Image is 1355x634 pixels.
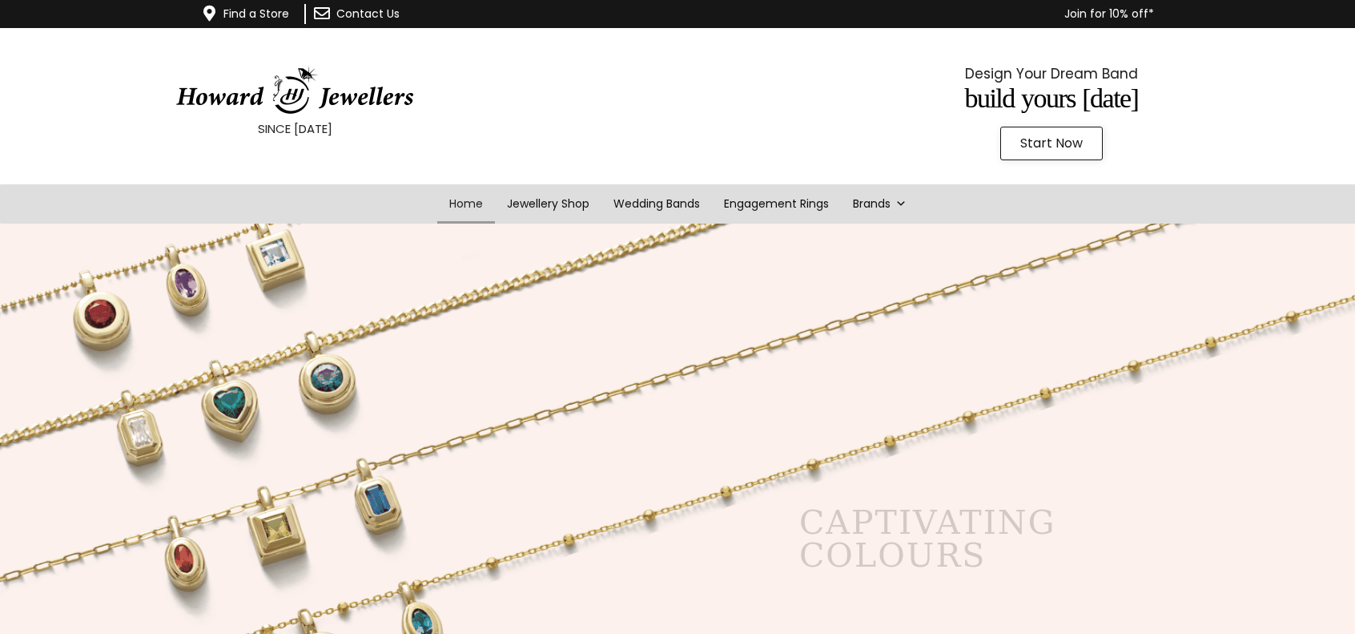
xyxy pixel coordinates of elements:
rs-layer: captivating colours [799,507,1055,572]
a: Find a Store [223,6,289,22]
span: Build Yours [DATE] [965,83,1139,113]
p: SINCE [DATE] [40,119,550,139]
a: Start Now [1000,127,1103,160]
a: Contact Us [336,6,400,22]
a: Wedding Bands [601,184,712,224]
img: HowardJewellersLogo-04 [175,67,415,115]
a: Engagement Rings [712,184,841,224]
a: Jewellery Shop [495,184,601,224]
a: Home [437,184,495,224]
a: Brands [841,184,919,224]
p: Join for 10% off* [494,4,1154,24]
span: Start Now [1020,137,1083,150]
p: Design Your Dream Band [797,62,1307,86]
